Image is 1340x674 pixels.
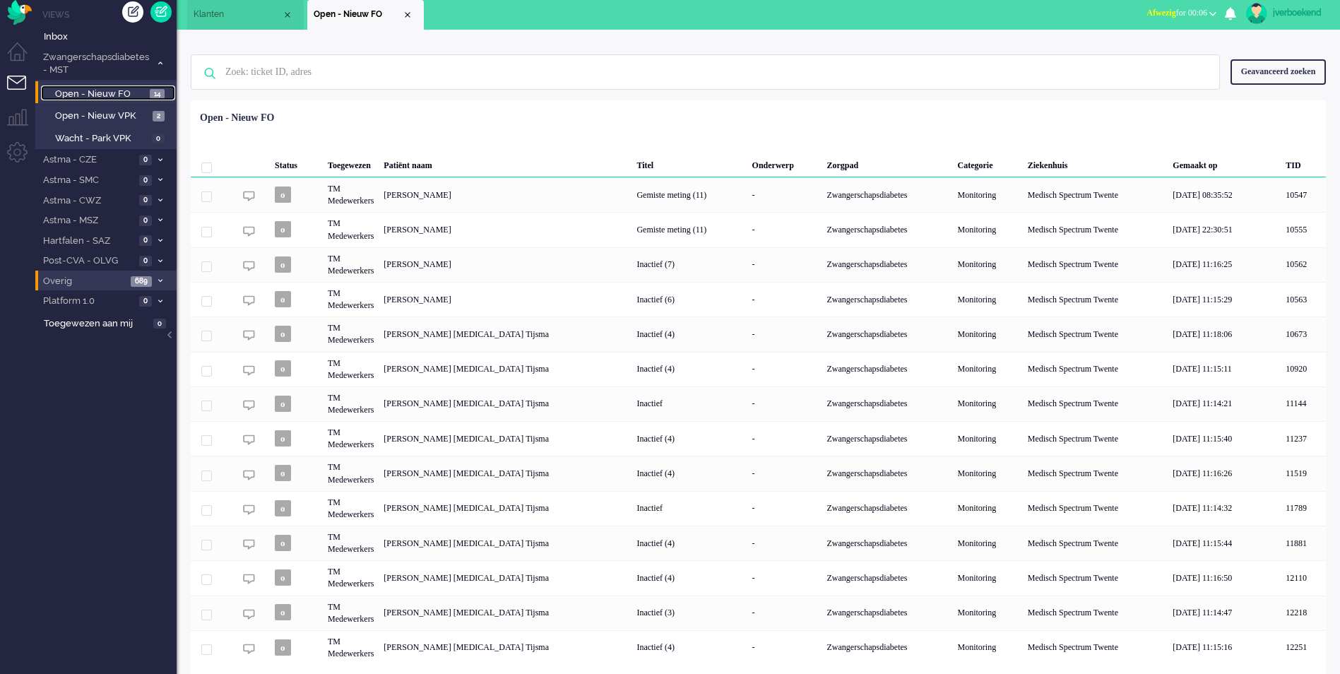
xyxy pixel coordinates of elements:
[41,107,175,123] a: Open - Nieuw VPK 2
[1168,212,1281,247] div: [DATE] 22:30:51
[41,315,177,331] a: Toegewezen aan mij 0
[323,386,379,421] div: TM Medewerkers
[215,55,1200,89] input: Zoek: ticket ID, adres
[323,247,379,282] div: TM Medewerkers
[152,134,165,144] span: 0
[41,28,177,44] a: Inbox
[275,256,291,273] span: o
[1023,317,1168,351] div: Medisch Spectrum Twente
[191,55,228,92] img: ic-search-icon.svg
[952,212,1022,247] div: Monitoring
[191,282,1326,317] div: 10563
[41,153,135,167] span: Astma - CZE
[632,352,747,386] div: Inactief (4)
[323,177,379,212] div: TM Medewerkers
[1281,421,1326,456] div: 11237
[632,491,747,526] div: Inactief
[1281,282,1326,317] div: 10563
[323,317,379,351] div: TM Medewerkers
[323,149,379,177] div: Toegewezen
[41,235,135,248] span: Hartfalen - SAZ
[275,430,291,447] span: o
[1168,491,1281,526] div: [DATE] 11:14:32
[275,569,291,586] span: o
[275,291,291,307] span: o
[243,573,255,585] img: ic_chat_grey.svg
[952,149,1022,177] div: Categorie
[243,434,255,446] img: ic_chat_grey.svg
[1281,630,1326,665] div: 12251
[42,8,177,20] li: Views
[1168,421,1281,456] div: [DATE] 11:15:40
[139,155,152,165] span: 0
[1168,282,1281,317] div: [DATE] 11:15:29
[822,456,953,490] div: Zwangerschapsdiabetes
[1281,317,1326,351] div: 10673
[379,149,632,177] div: Patiënt naam
[1281,149,1326,177] div: TID
[1023,491,1168,526] div: Medisch Spectrum Twente
[275,360,291,377] span: o
[952,596,1022,630] div: Monitoring
[243,538,255,550] img: ic_chat_grey.svg
[632,149,747,177] div: Titel
[952,247,1022,282] div: Monitoring
[131,276,152,287] span: 689
[379,212,632,247] div: [PERSON_NAME]
[822,386,953,421] div: Zwangerschapsdiabetes
[952,317,1022,351] div: Monitoring
[1281,177,1326,212] div: 10547
[1281,560,1326,595] div: 12110
[243,260,255,272] img: ic_chat_grey.svg
[822,317,953,351] div: Zwangerschapsdiabetes
[41,275,126,288] span: Overig
[323,352,379,386] div: TM Medewerkers
[379,491,632,526] div: [PERSON_NAME] [MEDICAL_DATA] Tijsma
[41,85,175,101] a: Open - Nieuw FO 14
[1146,8,1175,18] span: Afwezig
[191,630,1326,665] div: 12251
[822,212,953,247] div: Zwangerschapsdiabetes
[379,247,632,282] div: [PERSON_NAME]
[191,596,1326,630] div: 12218
[1138,3,1225,23] button: Afwezigfor 00:06
[191,560,1326,595] div: 12110
[41,51,150,77] span: Zwangerschapsdiabetes - MST
[952,177,1022,212] div: Monitoring
[41,295,135,308] span: Platform 1.0
[41,214,135,227] span: Astma - MSZ
[243,504,255,516] img: ic_chat_grey.svg
[7,142,39,174] li: Admin menu
[822,560,953,595] div: Zwangerschapsdiabetes
[191,317,1326,351] div: 10673
[323,421,379,456] div: TM Medewerkers
[632,212,747,247] div: Gemiste meting (11)
[1023,282,1168,317] div: Medisch Spectrum Twente
[323,212,379,247] div: TM Medewerkers
[275,535,291,551] span: o
[379,282,632,317] div: [PERSON_NAME]
[1168,630,1281,665] div: [DATE] 11:15:16
[275,639,291,656] span: o
[822,596,953,630] div: Zwangerschapsdiabetes
[1146,8,1207,18] span: for 00:06
[747,177,822,212] div: -
[822,630,953,665] div: Zwangerschapsdiabetes
[632,526,747,560] div: Inactief (4)
[747,526,822,560] div: -
[952,456,1022,490] div: Monitoring
[7,4,32,14] a: Omnidesk
[1281,212,1326,247] div: 10555
[379,526,632,560] div: [PERSON_NAME] [MEDICAL_DATA] Tijsma
[379,177,632,212] div: [PERSON_NAME]
[139,235,152,246] span: 0
[952,282,1022,317] div: Monitoring
[632,317,747,351] div: Inactief (4)
[822,491,953,526] div: Zwangerschapsdiabetes
[1281,352,1326,386] div: 10920
[275,465,291,481] span: o
[191,421,1326,456] div: 11237
[275,326,291,342] span: o
[747,421,822,456] div: -
[200,111,274,125] div: Open - Nieuw FO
